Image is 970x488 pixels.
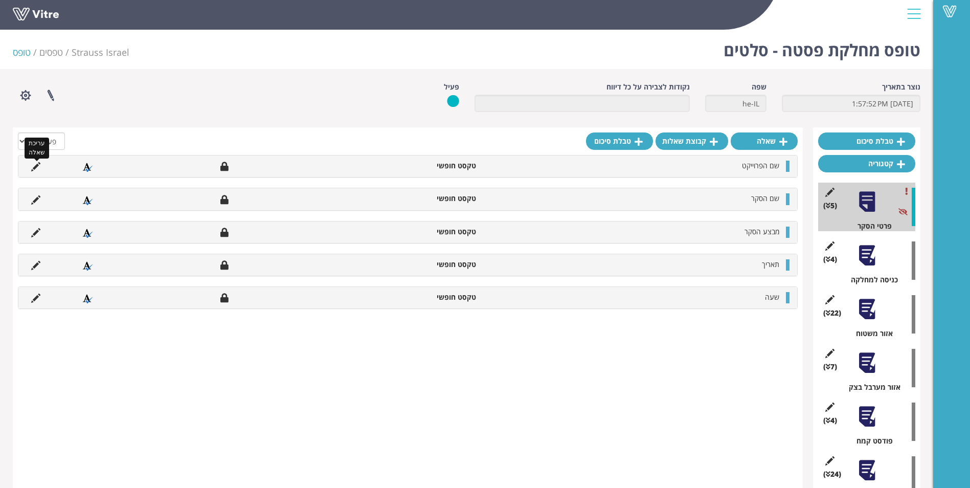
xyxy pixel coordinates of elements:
[367,161,481,171] li: טקסט חופשי
[447,95,459,107] img: yes
[742,161,779,170] span: שם הפרוייקט
[367,292,481,302] li: טקסט חופשי
[25,138,49,158] div: עריכת שאלה
[656,132,728,150] a: קבוצת שאלות
[826,328,915,339] div: אזור משטוח
[826,382,915,392] div: אזור מערבל בצק
[13,46,39,59] li: טופס
[367,193,481,204] li: טקסט חופשי
[823,415,837,426] span: (4 )
[367,259,481,270] li: טקסט חופשי
[745,227,779,236] span: מבצע הסקר
[751,193,779,203] span: שם הסקר
[724,26,920,69] h1: טופס מחלקת פסטה - סלטים
[823,201,837,211] span: (5 )
[752,82,766,92] label: שפה
[444,82,459,92] label: פעיל
[586,132,653,150] a: טבלת סיכום
[823,362,837,372] span: (7 )
[72,46,129,58] span: 222
[762,259,779,269] span: תאריך
[731,132,798,150] a: שאלה
[367,227,481,237] li: טקסט חופשי
[823,469,841,479] span: (24 )
[765,292,779,302] span: שעה
[882,82,920,92] label: נוצר בתאריך
[823,254,837,264] span: (4 )
[823,308,841,318] span: (22 )
[826,221,915,231] div: פרטי הסקר
[39,46,63,58] a: טפסים
[826,275,915,285] div: כניסה למחלקה
[606,82,690,92] label: נקודות לצבירה על כל דיווח
[818,132,915,150] a: טבלת סיכום
[818,155,915,172] a: קטגוריה
[826,436,915,446] div: פודסט קמח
